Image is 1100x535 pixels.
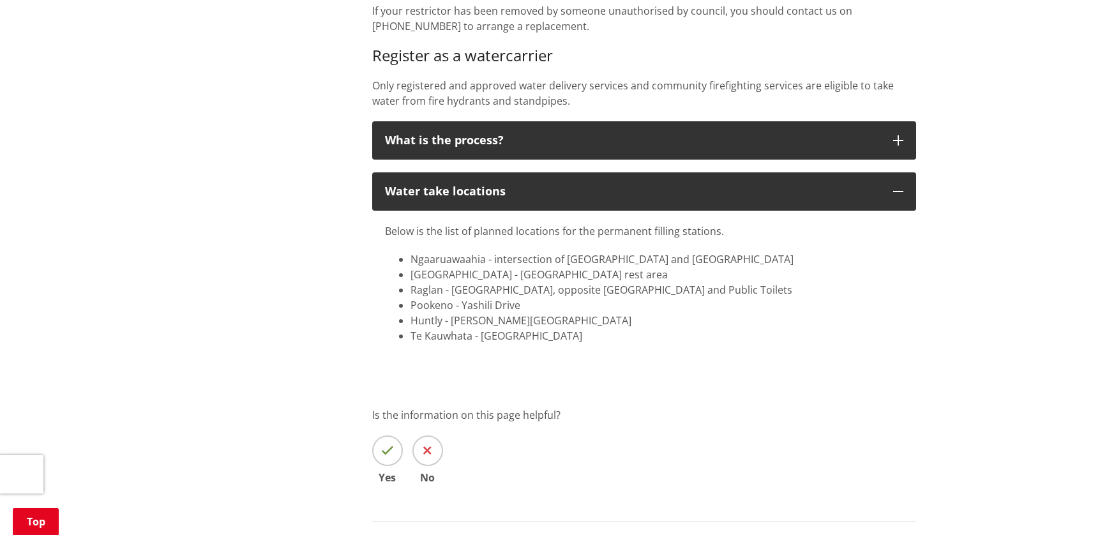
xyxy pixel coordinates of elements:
h3: Register as a watercarrier [372,47,916,65]
p: Only registered and approved water delivery services and community firefighting services are elig... [372,78,916,109]
div: Water take locations [385,185,880,198]
iframe: Messenger Launcher [1041,481,1087,527]
span: No [412,472,443,483]
span: Yes [372,472,403,483]
li: Pookeno - Yashili Drive [411,298,903,313]
li: Ngaaruawaahia - intersection of [GEOGRAPHIC_DATA] and [GEOGRAPHIC_DATA] [411,252,903,267]
li: [GEOGRAPHIC_DATA] - [GEOGRAPHIC_DATA] rest area [411,267,903,282]
li: Raglan - [GEOGRAPHIC_DATA], opposite [GEOGRAPHIC_DATA] and Public Toilets [411,282,903,298]
p: If your restrictor has been removed by someone unauthorised by council, you should contact us on ... [372,3,916,34]
p: Is the information on this page helpful? [372,407,916,423]
li: Te Kauwhata - [GEOGRAPHIC_DATA] [411,328,903,343]
button: Water take locations [372,172,916,211]
button: What is the process? [372,121,916,160]
div: What is the process? [385,134,880,147]
li: Huntly - [PERSON_NAME][GEOGRAPHIC_DATA] [411,313,903,328]
span: Below is the list of planned locations for the permanent filling stations. [385,224,724,238]
a: Top [13,508,59,535]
